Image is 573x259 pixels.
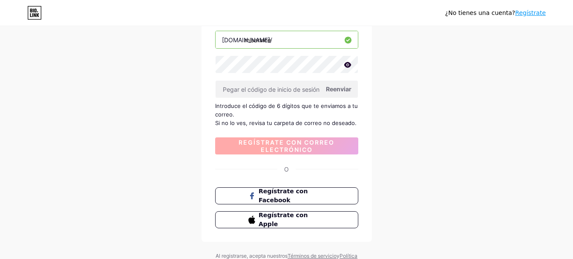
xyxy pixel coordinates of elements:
a: Términos de servicio [288,253,337,259]
input: nombre de usuario [216,31,358,48]
font: [DOMAIN_NAME]/ [222,36,272,44]
font: Al registrarse, acepta nuestros [216,253,288,259]
font: Regístrate con Facebook [259,188,308,204]
a: Regístrate [515,9,546,16]
font: y [337,253,340,259]
font: Reenviar [326,85,351,93]
font: Regístrate con Apple [259,212,308,227]
button: Regístrate con Facebook [215,187,358,204]
button: Regístrate con correo electrónico [215,137,358,154]
font: Si no lo ves, revisa tu carpeta de correo no deseado. [215,119,357,126]
font: Introduce el código de 6 dígitos que te enviamos a tu correo. [215,102,358,118]
input: Pegar el código de inicio de sesión [216,81,358,98]
button: Regístrate con Apple [215,211,358,228]
font: Regístrate con correo electrónico [239,139,334,153]
font: O [284,166,289,173]
font: ¿No tienes una cuenta? [445,9,515,16]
